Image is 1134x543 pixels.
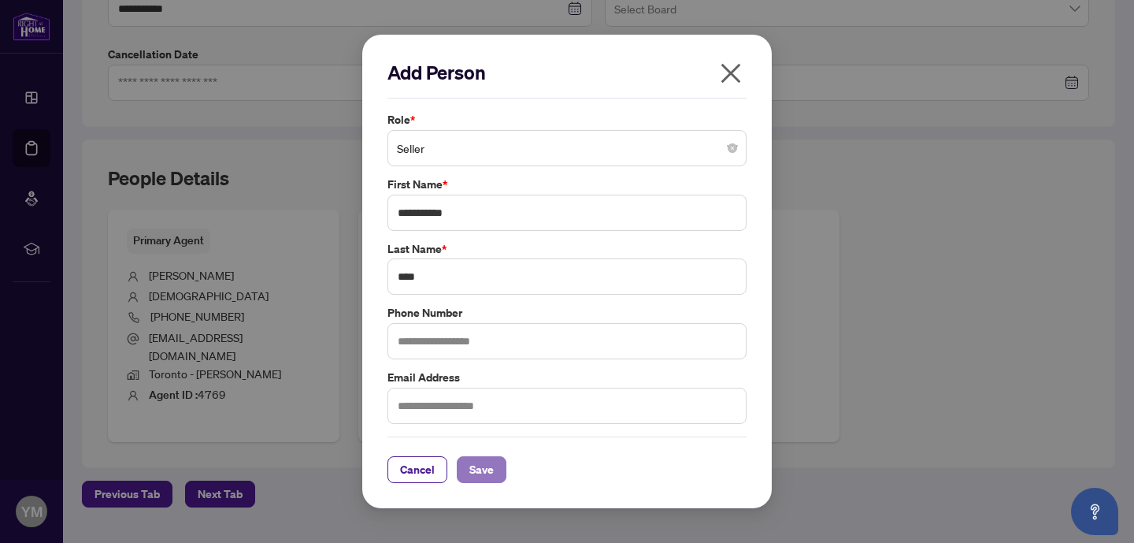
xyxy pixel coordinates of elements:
label: Role [387,111,747,128]
span: Save [469,457,494,482]
label: Last Name [387,240,747,258]
button: Open asap [1071,488,1118,535]
h2: Add Person [387,60,747,85]
label: Phone Number [387,304,747,322]
button: Cancel [387,456,447,483]
label: Email Address [387,369,747,386]
span: close [718,61,743,86]
label: First Name [387,176,747,193]
span: Seller [397,133,737,163]
span: close-circle [728,143,737,153]
button: Save [457,456,506,483]
span: Cancel [400,457,435,482]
